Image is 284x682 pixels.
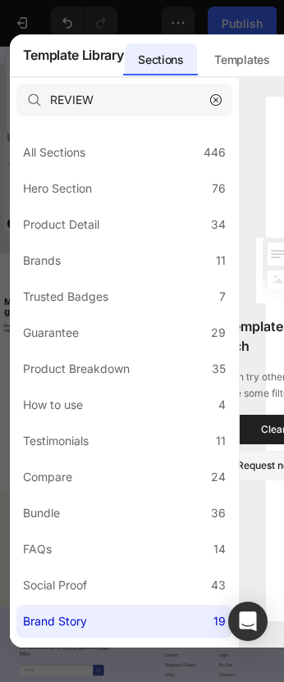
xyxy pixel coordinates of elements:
div: 11 [216,251,226,271]
div: 11 [216,431,226,451]
div: Open Intercom Messenger [228,602,268,641]
div: Product Breakdown [23,359,130,379]
div: 14 [213,539,226,559]
div: Bundle [23,503,60,523]
div: 7 [219,287,226,307]
div: Add to cart [119,608,209,625]
div: Brands [23,251,61,271]
div: Sections [125,43,196,76]
button: decrement [26,548,63,584]
p: 42 Reviews [175,457,230,471]
div: Social Proof [23,575,87,595]
input: E.g.: Black Friday, Sale, etc. [16,84,232,116]
div: Testimonials [23,431,89,451]
h2: Template Library [23,34,124,76]
div: 36 [211,503,226,523]
div: Hero Section [23,179,92,198]
div: 35 [212,359,226,379]
div: $78.00 [108,489,152,510]
div: Guarantee [23,323,79,343]
div: 34 [211,215,226,234]
div: 19 [213,612,226,631]
div: Brand Story [23,612,87,631]
div: 76 [212,179,226,198]
div: 4 [218,395,226,415]
div: Trusted Badges [23,287,108,307]
div: All Sections [23,143,85,162]
div: $62.00 [158,485,219,513]
div: 24 [211,467,226,487]
div: Product Detail [23,215,99,234]
input: quantity [63,548,265,584]
div: FAQs [23,539,52,559]
div: 446 [204,143,226,162]
div: How to use [23,395,83,415]
div: 22 [211,648,226,667]
div: 43 [211,575,226,595]
div: Compare [23,467,72,487]
div: Templates [201,43,282,76]
div: 29 [211,323,226,343]
div: Product List [23,648,88,667]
